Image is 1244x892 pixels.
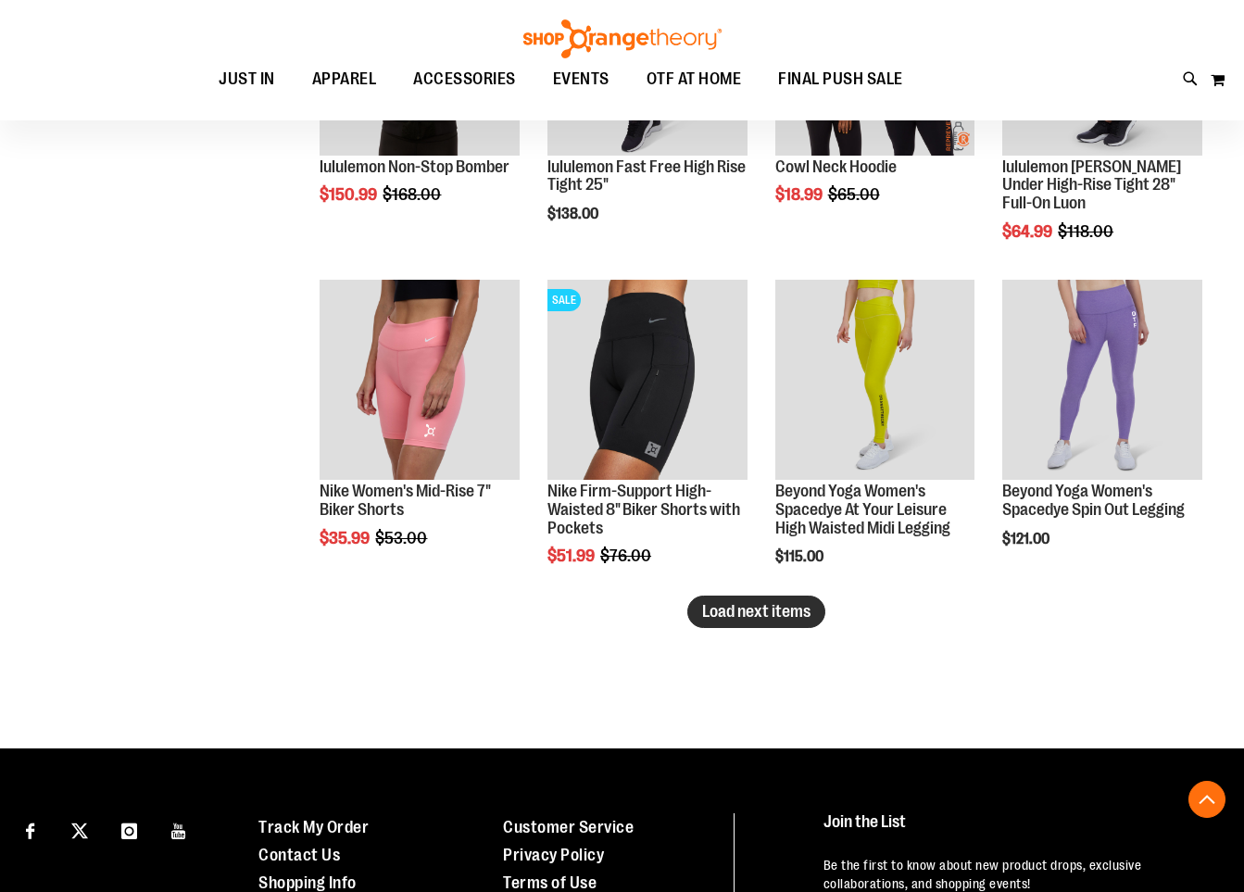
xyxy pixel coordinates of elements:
[320,529,372,547] span: $35.99
[1002,222,1055,241] span: $64.99
[64,813,96,846] a: Visit our X page
[775,280,975,480] img: Product image for Beyond Yoga Womens Spacedye At Your Leisure High Waisted Midi Legging
[1058,222,1116,241] span: $118.00
[1002,280,1202,480] img: Product image for Beyond Yoga Womens Spacedye Spin Out Legging
[538,270,757,612] div: product
[823,813,1211,848] h4: Join the List
[113,813,145,846] a: Visit our Instagram page
[547,482,740,537] a: Nike Firm-Support High-Waisted 8" Biker Shorts with Pockets
[163,813,195,846] a: Visit our Youtube page
[547,547,597,565] span: $51.99
[258,873,357,892] a: Shopping Info
[14,813,46,846] a: Visit our Facebook page
[775,482,950,537] a: Beyond Yoga Women's Spacedye At Your Leisure High Waisted Midi Legging
[219,58,275,100] span: JUST IN
[413,58,516,100] span: ACCESSORIES
[778,58,903,100] span: FINAL PUSH SALE
[687,596,825,628] button: Load next items
[775,280,975,483] a: Product image for Beyond Yoga Womens Spacedye At Your Leisure High Waisted Midi Legging
[383,185,444,204] span: $168.00
[310,270,529,594] div: product
[1002,482,1185,519] a: Beyond Yoga Women's Spacedye Spin Out Legging
[375,529,430,547] span: $53.00
[647,58,742,100] span: OTF AT HOME
[993,270,1212,594] div: product
[547,289,581,311] span: SALE
[1188,781,1225,818] button: Back To Top
[775,157,897,176] a: Cowl Neck Hoodie
[553,58,609,100] span: EVENTS
[628,58,760,101] a: OTF AT HOME
[320,185,380,204] span: $150.99
[547,280,748,480] img: Product image for Nike Firm-Support High-Waisted 8in Biker Shorts with Pockets
[294,58,396,100] a: APPAREL
[547,206,601,222] span: $138.00
[547,280,748,483] a: Product image for Nike Firm-Support High-Waisted 8in Biker Shorts with PocketsSALE
[320,280,520,480] img: Product image for Nike Mid-Rise 7in Biker Shorts
[503,873,597,892] a: Terms of Use
[828,185,883,204] span: $65.00
[320,157,509,176] a: lululemon Non-Stop Bomber
[534,58,628,101] a: EVENTS
[312,58,377,100] span: APPAREL
[547,157,746,195] a: lululemon Fast Free High Rise Tight 25"
[1002,157,1181,213] a: lululemon [PERSON_NAME] Under High-Rise Tight 28" Full-On Luon
[1002,531,1052,547] span: $121.00
[600,547,654,565] span: $76.00
[521,19,724,58] img: Shop Orangetheory
[503,818,634,836] a: Customer Service
[775,548,826,565] span: $115.00
[766,270,985,612] div: product
[503,846,604,864] a: Privacy Policy
[320,280,520,483] a: Product image for Nike Mid-Rise 7in Biker Shorts
[320,482,490,519] a: Nike Women's Mid-Rise 7" Biker Shorts
[760,58,922,101] a: FINAL PUSH SALE
[258,846,340,864] a: Contact Us
[775,185,825,204] span: $18.99
[258,818,369,836] a: Track My Order
[702,602,810,621] span: Load next items
[1002,280,1202,483] a: Product image for Beyond Yoga Womens Spacedye Spin Out Legging
[200,58,294,101] a: JUST IN
[395,58,534,101] a: ACCESSORIES
[71,823,88,839] img: Twitter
